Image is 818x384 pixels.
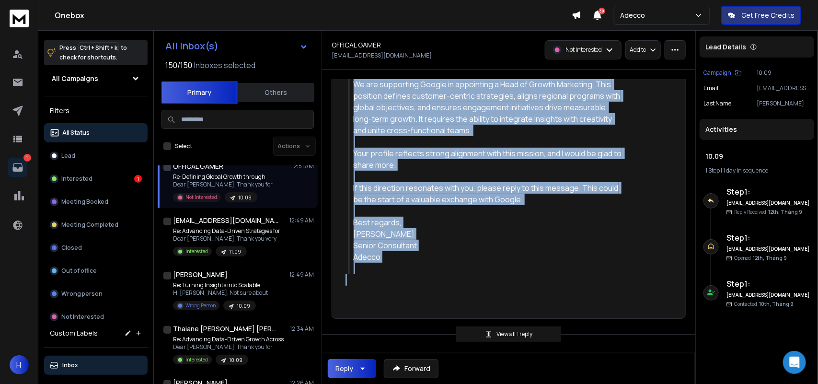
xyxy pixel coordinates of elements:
p: Re: Advancing Data-Driven Strategies for [173,227,280,235]
p: Interested [185,248,208,255]
button: All Inbox(s) [158,36,316,56]
p: 1 [23,154,31,162]
p: Re: Defining Global Growth through [173,173,273,181]
p: Campaign [703,69,731,77]
div: 1 [134,175,142,183]
p: Re: Turning Insights into Scalable [173,281,268,289]
div: [PERSON_NAME] [354,228,625,240]
p: Meeting Booked [61,198,108,206]
p: Opened [734,255,787,262]
button: Interested1 [44,169,148,188]
p: Not Interested [61,313,104,321]
span: 12th, Tháng 9 [768,209,802,215]
h1: Onebox [55,10,572,21]
h6: [EMAIL_ADDRESS][DOMAIN_NAME] [726,291,810,299]
div: Best regards, [354,217,625,228]
h1: 10.09 [705,151,808,161]
p: Contacted [734,301,794,308]
button: H [10,355,29,374]
p: Not Interested [185,194,217,201]
h6: [EMAIL_ADDRESS][DOMAIN_NAME] [726,245,810,253]
button: Campaign [703,69,742,77]
h3: Custom Labels [50,328,98,338]
span: 12th, Tháng 9 [753,255,787,261]
h1: [EMAIL_ADDRESS][DOMAIN_NAME] [173,216,278,225]
button: Others [238,82,314,103]
p: 12:34 AM [290,325,314,333]
button: Meeting Completed [44,215,148,234]
p: View all reply [496,330,532,338]
button: Get Free Credits [721,6,801,25]
p: [EMAIL_ADDRESS][DOMAIN_NAME] [757,84,810,92]
div: Your profile reflects strong alignment with this mission, and I would be glad to share more. [354,148,625,171]
h6: [EMAIL_ADDRESS][DOMAIN_NAME] [726,199,810,207]
p: Press to check for shortcuts. [59,43,127,62]
div: If this direction resonates with you, please reply to this message. This could be the start of a ... [354,182,625,205]
p: Email [703,84,718,92]
p: Reply Received [734,209,802,216]
h1: All Campaigns [52,74,98,83]
p: 12:51 AM [292,163,314,170]
h1: OFFICAL GAMER [173,162,223,171]
p: 10.09 [238,194,252,201]
p: 10.09 [757,69,810,77]
img: logo [10,10,29,27]
p: 12:49 AM [289,217,314,224]
p: Add to [630,46,646,54]
p: Inbox [62,361,78,369]
span: 10th, Tháng 9 [759,301,794,307]
h6: Step 1 : [726,278,810,290]
button: Closed [44,238,148,257]
h3: Inboxes selected [194,59,255,71]
button: Out of office [44,261,148,280]
div: Senior Consultant [354,240,625,251]
p: 11.09 [229,248,241,256]
h6: Step 1 : [726,186,810,198]
p: Interested [61,175,92,183]
p: Dear [PERSON_NAME], Thank you for [173,343,284,351]
span: Ctrl + Shift + k [78,42,119,53]
button: Wrong person [44,284,148,303]
p: 10.09 [237,303,250,310]
h1: Thaiane [PERSON_NAME] [PERSON_NAME] [173,324,278,334]
div: Open Intercom Messenger [783,351,806,374]
button: All Campaigns [44,69,148,88]
div: | [705,167,808,175]
p: Out of office [61,267,97,275]
p: Dear [PERSON_NAME], Thank you for [173,181,273,188]
button: Forward [384,359,438,378]
h1: [PERSON_NAME] [173,270,228,279]
p: Wrong Person [185,302,216,309]
p: [PERSON_NAME] [757,100,810,107]
div: We are supporting Google in appointing a Head of Growth Marketing. This position defines customer... [354,79,625,136]
p: [EMAIL_ADDRESS][DOMAIN_NAME] [332,52,432,59]
h1: OFFICAL GAMER [332,40,381,50]
span: 1 Step [705,166,720,175]
h1: All Inbox(s) [165,41,219,51]
button: Inbox [44,356,148,375]
label: Select [175,142,192,150]
button: Reply [328,359,376,378]
span: 1 day in sequence [723,166,768,175]
p: Get Free Credits [741,11,795,20]
button: Primary [161,81,238,104]
p: Closed [61,244,82,252]
button: Lead [44,146,148,165]
h6: Step 1 : [726,232,810,244]
p: Interested [185,356,208,363]
button: Meeting Booked [44,192,148,211]
p: Last Name [703,100,731,107]
span: 150 / 150 [165,59,192,71]
p: Dear [PERSON_NAME], Thank you very [173,235,280,243]
h3: Filters [44,104,148,117]
p: Hi [PERSON_NAME], Not sure about [173,289,268,297]
div: Reply [335,364,353,373]
p: Not Interested [565,46,602,54]
span: 38 [599,8,605,14]
p: All Status [62,129,90,137]
a: 1 [8,158,27,177]
span: 1 [517,330,519,338]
